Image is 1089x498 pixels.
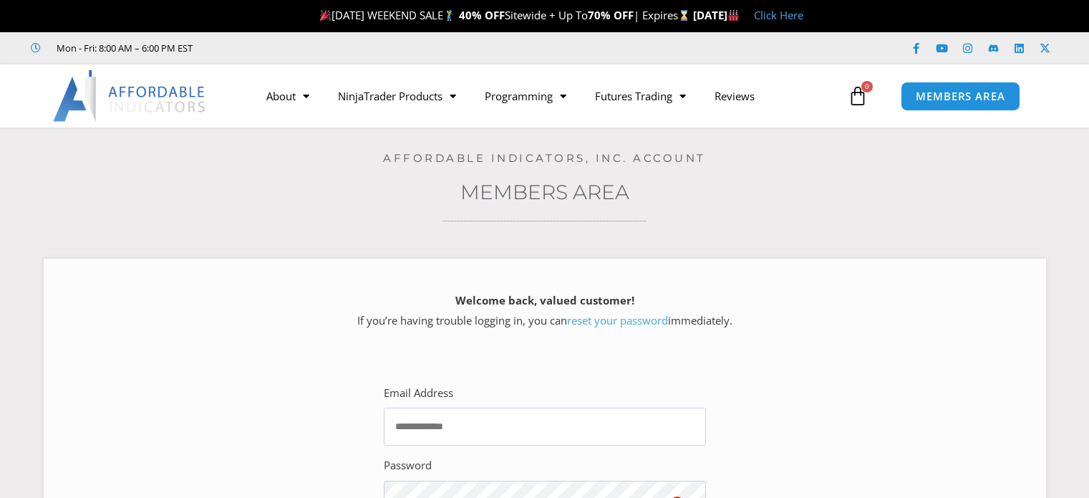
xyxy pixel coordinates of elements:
label: Password [384,456,432,476]
a: 0 [826,75,889,117]
strong: [DATE] [693,8,740,22]
a: Members Area [460,180,629,204]
img: LogoAI | Affordable Indicators – NinjaTrader [53,70,207,122]
img: 🎉 [320,10,331,21]
a: Futures Trading [581,80,700,112]
a: NinjaTrader Products [324,80,470,112]
iframe: Customer reviews powered by Trustpilot [213,41,427,55]
label: Email Address [384,383,453,403]
span: [DATE] WEEKEND SALE Sitewide + Up To | Expires [316,8,692,22]
a: Programming [470,80,581,112]
strong: 70% OFF [588,8,634,22]
p: If you’re having trouble logging in, you can immediately. [69,291,1021,331]
strong: Welcome back, valued customer! [455,293,634,307]
span: MEMBERS AREA [916,91,1005,102]
a: About [252,80,324,112]
span: 0 [861,81,873,92]
strong: 40% OFF [459,8,505,22]
nav: Menu [252,80,844,112]
a: Affordable Indicators, Inc. Account [383,151,706,165]
a: Reviews [700,80,769,112]
span: Mon - Fri: 8:00 AM – 6:00 PM EST [53,39,193,57]
img: 🏌️‍♂️ [444,10,455,21]
a: MEMBERS AREA [901,82,1020,111]
img: ⌛ [679,10,689,21]
a: Click Here [754,8,803,22]
a: reset your password [567,313,668,327]
img: 🏭 [728,10,739,21]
